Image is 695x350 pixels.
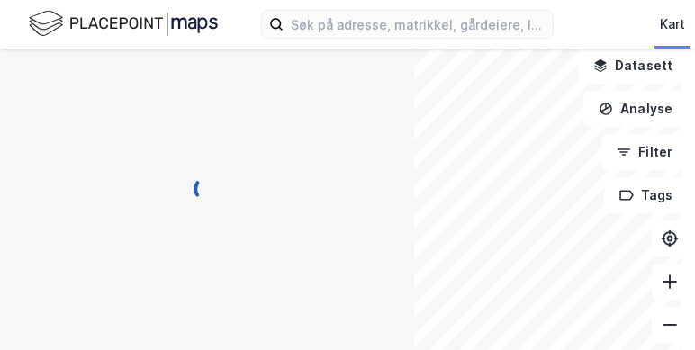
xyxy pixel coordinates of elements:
iframe: Chat Widget [605,264,695,350]
button: Filter [601,134,688,170]
img: logo.f888ab2527a4732fd821a326f86c7f29.svg [29,8,218,40]
div: Kart [660,13,685,35]
button: Datasett [578,48,688,84]
button: Tags [604,177,688,213]
img: spinner.a6d8c91a73a9ac5275cf975e30b51cfb.svg [193,175,221,203]
input: Søk på adresse, matrikkel, gårdeiere, leietakere eller personer [284,11,553,38]
div: Kontrollprogram for chat [605,264,695,350]
button: Analyse [583,91,688,127]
